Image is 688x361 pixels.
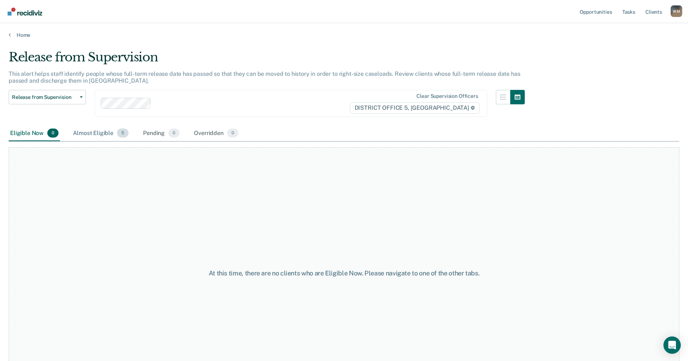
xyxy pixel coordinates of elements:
[8,8,42,16] img: Recidiviz
[9,70,520,84] p: This alert helps staff identify people whose full-term release date has passed so that they can b...
[9,90,86,104] button: Release from Supervision
[168,129,179,138] span: 0
[47,129,59,138] span: 0
[663,336,681,354] div: Open Intercom Messenger
[177,269,512,277] div: At this time, there are no clients who are Eligible Now. Please navigate to one of the other tabs.
[72,126,130,142] div: Almost Eligible5
[671,5,682,17] div: W M
[9,126,60,142] div: Eligible Now0
[671,5,682,17] button: Profile dropdown button
[416,93,478,99] div: Clear supervision officers
[142,126,181,142] div: Pending0
[350,102,480,114] span: DISTRICT OFFICE 5, [GEOGRAPHIC_DATA]
[227,129,238,138] span: 0
[9,32,679,38] a: Home
[192,126,240,142] div: Overridden0
[12,94,77,100] span: Release from Supervision
[117,129,129,138] span: 5
[9,50,525,70] div: Release from Supervision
